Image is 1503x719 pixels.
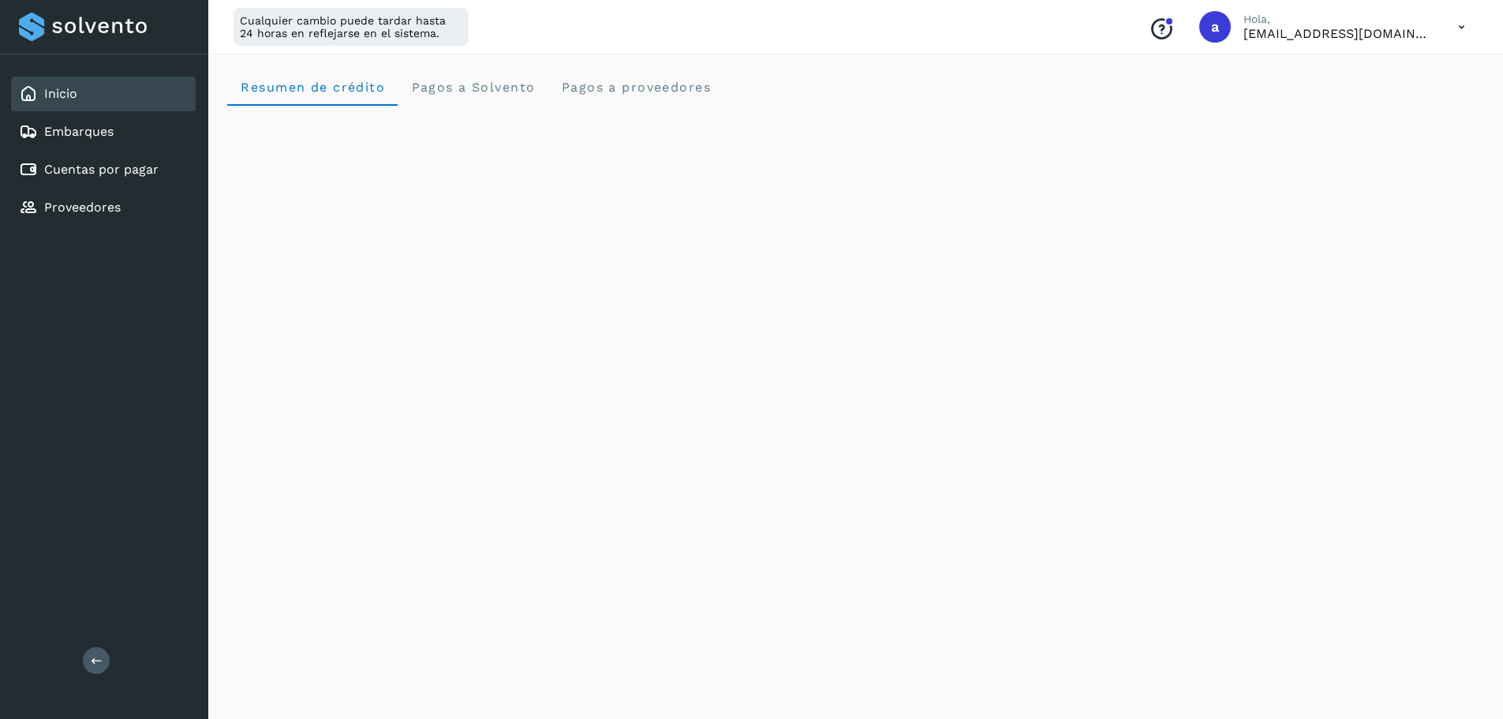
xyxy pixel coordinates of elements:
span: Resumen de crédito [240,80,385,95]
div: Proveedores [11,190,196,225]
a: Inicio [44,86,77,101]
div: Cuentas por pagar [11,152,196,187]
a: Cuentas por pagar [44,162,159,177]
p: administracion@aplogistica.com [1243,26,1433,41]
div: Cualquier cambio puede tardar hasta 24 horas en reflejarse en el sistema. [234,8,469,46]
a: Proveedores [44,200,121,215]
div: Embarques [11,114,196,149]
a: Embarques [44,124,114,139]
p: Hola, [1243,13,1433,26]
span: Pagos a Solvento [410,80,535,95]
span: Pagos a proveedores [560,80,711,95]
div: Inicio [11,77,196,111]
